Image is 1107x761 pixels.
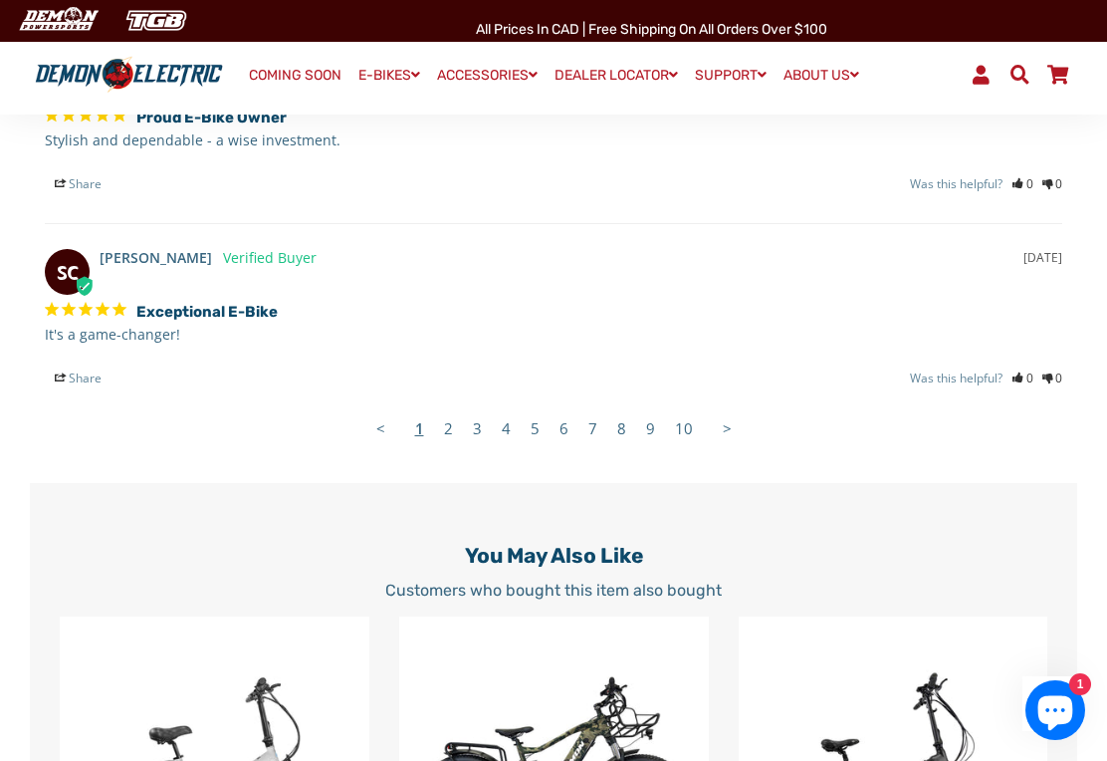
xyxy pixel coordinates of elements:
[550,408,578,448] a: Page 6
[1042,370,1062,386] a: Rate review as not helpful
[242,62,348,90] a: COMING SOON
[100,248,212,267] strong: [PERSON_NAME]
[45,249,90,295] div: SC
[1012,175,1032,193] i: 0
[688,61,774,90] a: SUPPORT
[476,21,827,38] span: All Prices in CAD | Free shipping on all orders over $100
[578,408,607,448] a: Page 7
[30,56,228,95] img: Demon Electric logo
[434,408,463,448] a: Page 2
[1012,175,1032,192] a: Rate review as helpful
[115,4,197,37] img: TGB Canada
[910,370,1062,387] div: Was this helpful?
[713,408,742,448] a: Next page
[43,295,127,325] span: 5-Star Rating Review
[45,130,1062,150] p: Stylish and dependable - a wise investment.
[776,61,866,90] a: ABOUT US
[492,408,521,448] a: Page 4
[463,408,492,448] a: Page 3
[45,325,1062,345] p: It's a game-changer!
[1042,370,1062,387] i: 0
[1019,680,1091,745] inbox-online-store-chat: Shopify online store chat
[405,408,434,448] a: Page 1
[351,61,427,90] a: E-BIKES
[636,408,665,448] a: Page 9
[1042,175,1062,192] a: Rate review as not helpful
[10,4,106,37] img: Demon Electric
[521,408,550,448] a: Page 5
[1012,370,1032,387] i: 0
[430,61,545,90] a: ACCESSORIES
[136,106,287,129] h3: Proud E-Bike Owner
[1012,370,1032,386] a: Rate review as helpful
[45,417,1062,440] ul: Reviews Pagination
[45,368,111,388] span: Share
[43,101,127,130] span: 5-Star Rating Review
[607,408,636,448] a: Page 8
[1023,249,1062,267] div: [DATE]
[910,175,1062,193] div: Was this helpful?
[45,173,111,194] span: Share
[1042,175,1062,193] i: 0
[60,579,1047,603] p: Customers who bought this item also bought
[60,543,1047,568] h2: You may also like
[665,408,703,448] a: Page 10
[548,61,685,90] a: DEALER LOCATOR
[136,300,278,324] h3: Exceptional E-Bike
